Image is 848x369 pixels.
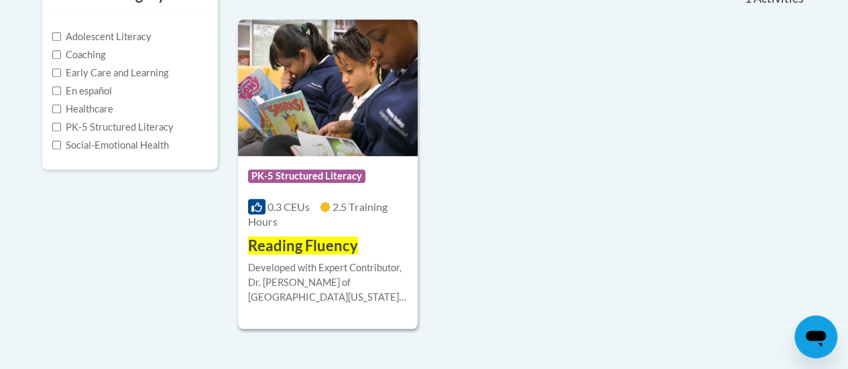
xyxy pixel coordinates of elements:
[52,84,112,98] label: En español
[248,236,358,254] span: Reading Fluency
[52,32,61,41] input: Checkbox for Options
[52,102,113,117] label: Healthcare
[794,315,837,358] iframe: Button to launch messaging window
[248,261,408,305] div: Developed with Expert Contributor, Dr. [PERSON_NAME] of [GEOGRAPHIC_DATA][US_STATE], [GEOGRAPHIC_...
[52,138,169,153] label: Social-Emotional Health
[238,19,418,329] a: Course LogoPK-5 Structured Literacy0.3 CEUs2.5 Training Hours Reading FluencyDeveloped with Exper...
[248,169,365,183] span: PK-5 Structured Literacy
[267,200,310,213] span: 0.3 CEUs
[52,141,61,149] input: Checkbox for Options
[52,50,61,59] input: Checkbox for Options
[52,29,152,44] label: Adolescent Literacy
[52,48,105,62] label: Coaching
[238,19,418,156] img: Course Logo
[52,66,168,80] label: Early Care and Learning
[52,123,61,131] input: Checkbox for Options
[52,104,61,113] input: Checkbox for Options
[52,86,61,95] input: Checkbox for Options
[52,120,174,135] label: PK-5 Structured Literacy
[52,68,61,77] input: Checkbox for Options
